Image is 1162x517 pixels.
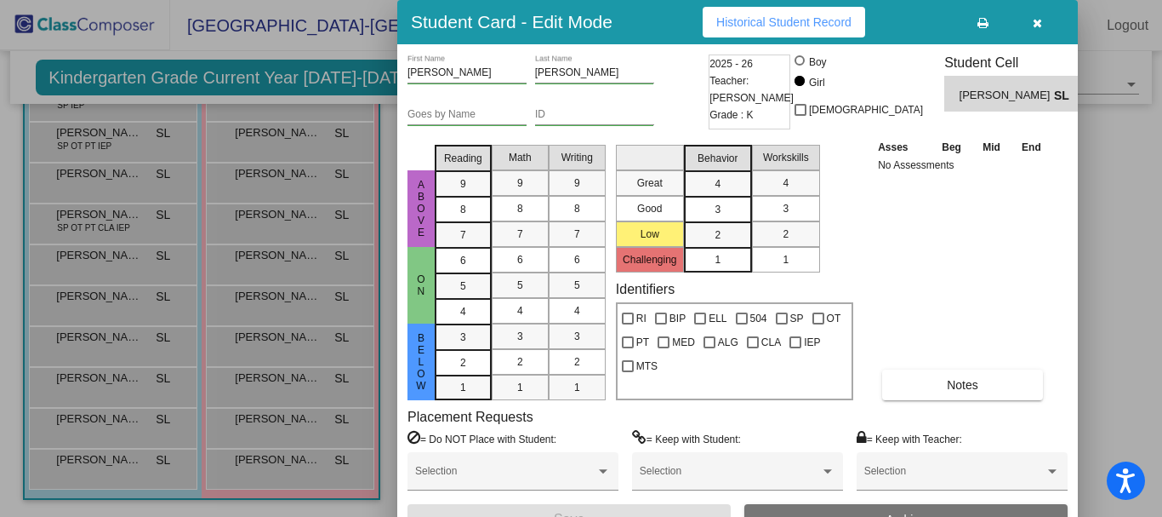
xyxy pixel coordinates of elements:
[874,157,1052,174] td: No Assessments
[517,354,523,370] span: 2
[808,55,827,70] div: Boy
[783,201,789,216] span: 3
[574,303,580,319] span: 4
[460,253,466,268] span: 6
[636,332,649,353] span: PT
[709,72,794,106] span: Teacher: [PERSON_NAME]
[715,227,721,243] span: 2
[413,179,429,238] span: Above
[616,281,675,297] label: Identifiers
[783,252,789,267] span: 1
[636,356,658,376] span: MTS
[517,252,523,267] span: 6
[517,175,523,191] span: 9
[783,175,789,191] span: 4
[460,202,466,217] span: 8
[407,109,527,121] input: goes by name
[561,150,593,165] span: Writing
[1011,138,1051,157] th: End
[574,227,580,242] span: 7
[882,370,1043,400] button: Notes
[574,380,580,395] span: 1
[517,380,523,395] span: 1
[672,332,695,353] span: MED
[709,308,726,329] span: ELL
[857,430,962,447] label: = Keep with Teacher:
[517,329,523,344] span: 3
[972,138,1011,157] th: Mid
[574,278,580,293] span: 5
[460,227,466,243] span: 7
[783,227,789,242] span: 2
[790,308,804,329] span: SP
[407,430,556,447] label: = Do NOT Place with Student:
[574,252,580,267] span: 6
[944,55,1092,71] h3: Student Cell
[574,201,580,216] span: 8
[698,151,738,166] span: Behavior
[632,430,741,447] label: = Keep with Student:
[460,380,466,395] span: 1
[715,202,721,217] span: 3
[669,308,686,329] span: BIP
[718,332,738,353] span: ALG
[509,150,532,165] span: Math
[960,87,1054,105] span: [PERSON_NAME]
[517,303,523,319] span: 4
[574,354,580,370] span: 2
[808,75,825,90] div: Girl
[574,175,580,191] span: 9
[763,150,809,165] span: Workskills
[1054,87,1078,105] span: SL
[460,355,466,371] span: 2
[517,278,523,293] span: 5
[716,15,852,29] span: Historical Student Record
[460,176,466,192] span: 9
[413,273,429,297] span: On
[517,201,523,216] span: 8
[827,308,841,329] span: OT
[460,279,466,294] span: 5
[804,332,820,353] span: IEP
[636,308,647,329] span: RI
[411,11,612,32] h3: Student Card - Edit Mode
[715,252,721,267] span: 1
[761,332,781,353] span: CLA
[709,106,753,124] span: Grade : K
[413,332,429,392] span: Below
[947,378,978,392] span: Notes
[709,55,753,72] span: 2025 - 26
[715,176,721,192] span: 4
[931,138,971,157] th: Beg
[574,329,580,344] span: 3
[460,330,466,345] span: 3
[703,7,865,37] button: Historical Student Record
[517,227,523,242] span: 7
[444,151,482,166] span: Reading
[809,100,923,120] span: [DEMOGRAPHIC_DATA]
[407,409,533,425] label: Placement Requests
[460,304,466,319] span: 4
[750,308,767,329] span: 504
[874,138,931,157] th: Asses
